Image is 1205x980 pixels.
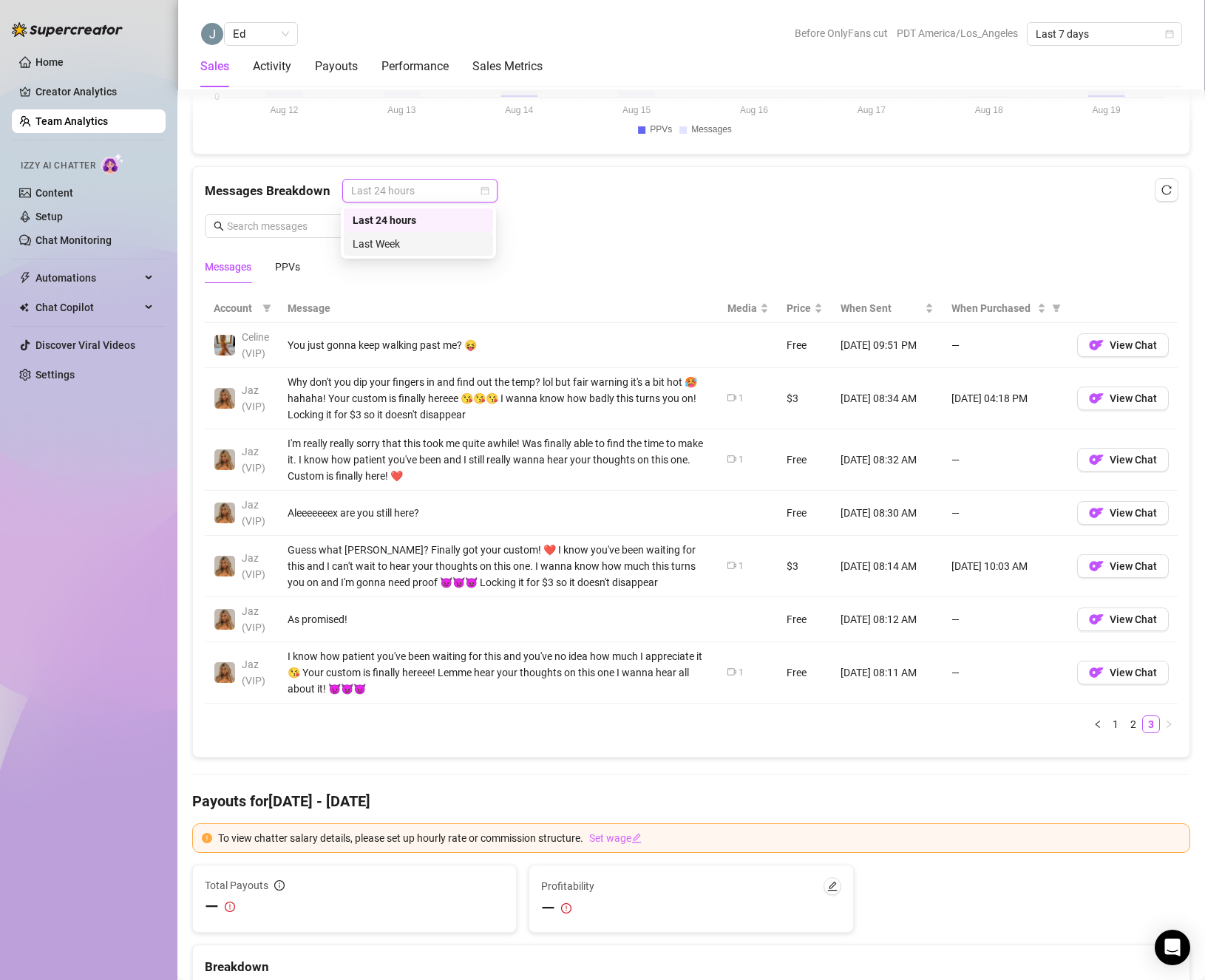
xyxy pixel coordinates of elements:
a: OFView Chat [1077,564,1169,576]
span: info-circle [274,880,285,891]
a: OFView Chat [1077,396,1169,408]
span: — [205,895,219,919]
span: Media [727,300,757,316]
span: exclamation-circle [225,895,235,919]
span: video-camera [727,667,736,676]
span: reload [1161,185,1172,195]
button: OFView Chat [1077,554,1169,578]
span: filter [262,304,271,313]
span: Before OnlyFans cut [795,22,888,44]
li: 2 [1124,715,1142,733]
span: Jaz (VIP) [242,605,265,633]
span: Ed [233,23,289,45]
td: [DATE] 10:03 AM [943,536,1068,597]
img: Jaz (VIP) [214,662,235,683]
div: I'm really really sorry that this took me quite awhile! Was finally able to find the time to make... [288,435,710,484]
span: video-camera [727,561,736,570]
div: Why don't you dip your fingers in and find out the temp? lol but fair warning it's a bit hot 🥵 ha... [288,374,710,423]
span: View Chat [1110,560,1157,572]
span: left [1093,720,1102,729]
a: Chat Monitoring [35,234,112,246]
td: [DATE] 09:51 PM [832,323,943,368]
img: Chat Copilot [19,302,29,313]
span: Jaz (VIP) [242,499,265,527]
div: Last Week [353,236,484,252]
div: 1 [739,392,744,406]
div: I know how patient you've been waiting for this and you've no idea how much I appreciate it 😘 You... [288,648,710,697]
span: — [541,896,555,920]
span: search [214,221,224,231]
div: Performance [381,58,449,75]
td: $3 [778,536,832,597]
td: [DATE] 08:32 AM [832,429,943,491]
a: Team Analytics [35,115,108,127]
a: 3 [1143,716,1159,732]
a: OFView Chat [1077,670,1169,682]
span: View Chat [1110,667,1157,678]
a: 1 [1107,716,1124,732]
td: Free [778,323,832,368]
div: You just gonna keep walking past me? 😝 [288,337,710,353]
span: Price [787,300,811,316]
img: OF [1089,452,1104,467]
img: Jaz (VIP) [214,609,235,630]
div: Guess what [PERSON_NAME]? Finally got your custom! ❤️ I know you've been waiting for this and I c... [288,542,710,591]
div: 1 [739,666,744,680]
td: — [943,491,1068,536]
span: When Purchased [951,300,1034,316]
input: Search messages [227,218,378,234]
td: Free [778,491,832,536]
span: Automations [35,266,140,290]
img: OF [1089,665,1104,680]
li: Next Page [1160,715,1178,733]
div: Payouts [315,58,358,75]
div: Messages [205,259,251,275]
span: Jaz (VIP) [242,552,265,580]
img: OF [1089,506,1104,520]
span: Chat Copilot [35,296,140,319]
span: Total Payouts [205,877,268,894]
div: Breakdown [205,957,1178,977]
td: — [943,323,1068,368]
a: Discover Viral Videos [35,339,135,351]
div: As promised! [288,611,710,627]
a: Home [35,56,64,68]
span: edit [827,881,838,891]
img: OF [1089,338,1104,353]
td: [DATE] 04:18 PM [943,368,1068,429]
img: Ed [201,23,223,45]
td: [DATE] 08:11 AM [832,642,943,704]
span: Last 7 days [1036,23,1173,45]
div: Activity [253,58,291,75]
span: View Chat [1110,454,1157,466]
button: OFView Chat [1077,387,1169,410]
div: Last 24 hours [353,212,484,228]
img: Jaz (VIP) [214,503,235,523]
span: View Chat [1110,507,1157,519]
button: OFView Chat [1077,501,1169,525]
td: Free [778,597,832,642]
span: calendar [1165,30,1174,38]
div: Messages Breakdown [205,179,1178,203]
td: [DATE] 08:30 AM [832,491,943,536]
span: View Chat [1110,613,1157,625]
span: Account [214,300,257,316]
th: When Purchased [943,294,1068,323]
button: left [1089,715,1107,733]
button: right [1160,715,1178,733]
span: Celine (VIP) [242,331,269,359]
img: OF [1089,559,1104,574]
div: PPVs [275,259,300,275]
span: View Chat [1110,339,1157,351]
span: When Sent [841,300,922,316]
a: 2 [1125,716,1141,732]
img: Jaz (VIP) [214,388,235,409]
div: Sales Metrics [472,58,543,75]
td: $3 [778,368,832,429]
span: video-camera [727,393,736,402]
a: Setup [35,211,63,222]
button: OFView Chat [1077,333,1169,357]
td: [DATE] 08:14 AM [832,536,943,597]
div: To view chatter salary details, please set up hourly rate or commission structure. [218,830,1181,846]
button: OFView Chat [1077,608,1169,631]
